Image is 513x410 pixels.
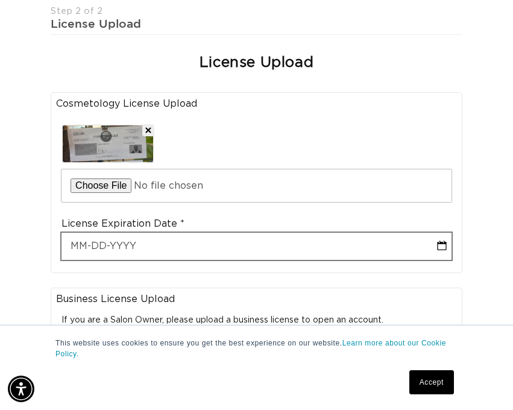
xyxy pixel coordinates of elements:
p: This website uses cookies to ensure you get the best experience on our website. [55,338,458,359]
label: License Expiration Date [61,218,184,230]
legend: Cosmetology License Upload [56,98,457,110]
legend: Business License Upload [56,293,457,306]
div: Accessibility Menu [8,376,34,402]
img: 0.jpg [63,125,153,162]
iframe: Chat Widget [350,280,513,410]
h2: License Upload [200,54,313,72]
button: Remove file [142,124,154,136]
div: Step 2 of 2 [51,6,462,17]
p: If you are a Salon Owner, please upload a business license to open an account. If not, please go ... [61,315,452,348]
input: MM-DD-YYYY [61,233,452,260]
div: License Upload [51,16,462,31]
